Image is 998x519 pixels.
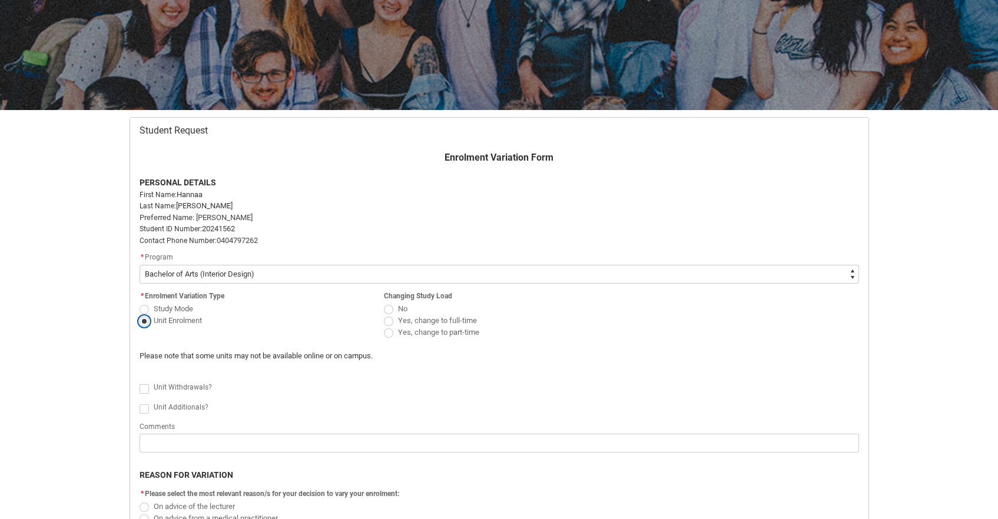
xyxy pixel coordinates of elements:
span: Yes, change to part-time [398,328,479,337]
span: Contact Phone Number: [140,237,217,245]
span: Unit Enrolment [154,316,202,325]
b: REASON FOR VARIATION [140,470,233,480]
span: First Name: [140,191,177,199]
span: Program [145,253,173,261]
abbr: required [141,253,144,261]
strong: Enrolment Variation Form [445,152,553,163]
p: Please note that some units may not be available online or on campus. [140,350,676,362]
span: Preferred Name: [PERSON_NAME] [140,213,253,222]
p: Hannaa [140,189,859,201]
abbr: required [141,292,144,300]
strong: PERSONAL DETAILS [140,178,216,187]
p: [PERSON_NAME] [140,200,859,212]
span: Yes, change to full-time [398,316,477,325]
span: Student ID Number: [140,225,202,233]
span: Unit Additionals? [154,403,208,411]
abbr: required [141,490,144,498]
span: Study Mode [154,304,193,313]
span: Comments [140,422,175,431]
span: 0404797262 [217,236,258,245]
span: Student Request [140,125,208,137]
span: Unit Withdrawals? [154,383,212,391]
span: No [398,304,407,313]
span: Last Name: [140,202,176,210]
span: On advice of the lecturer [154,502,235,511]
span: Changing Study Load [384,292,452,300]
span: Please select the most relevant reason/s for your decision to vary your enrolment: [145,490,399,498]
span: Enrolment Variation Type [145,292,224,300]
p: 20241562 [140,223,859,235]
